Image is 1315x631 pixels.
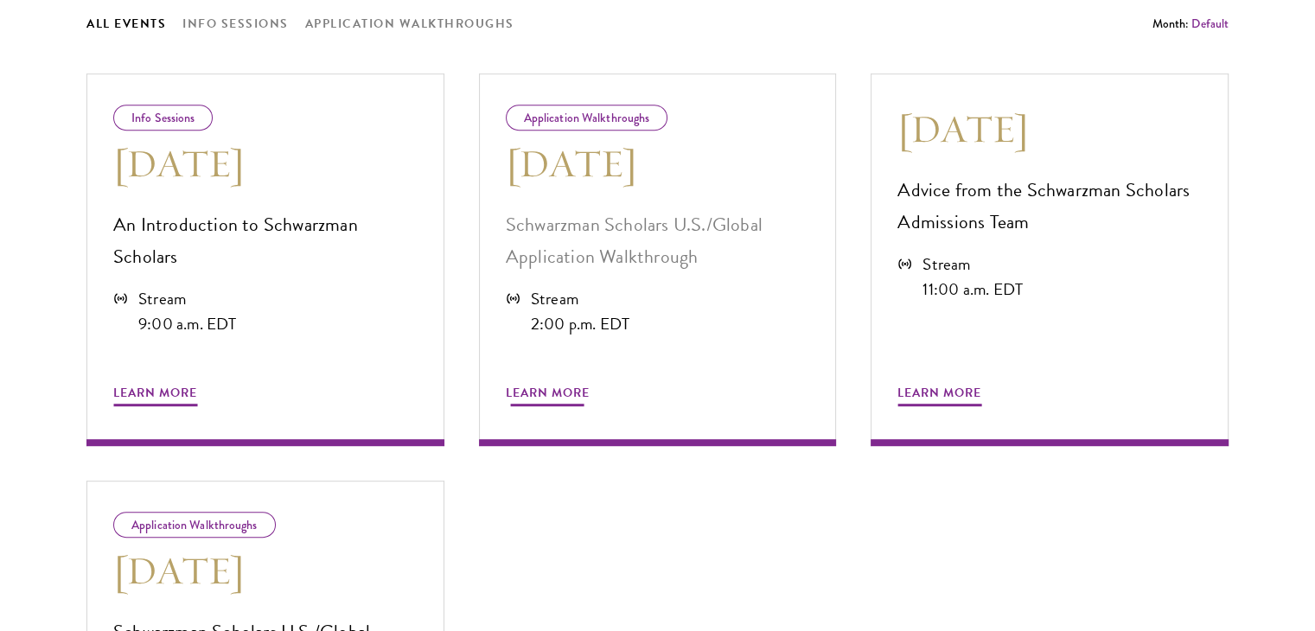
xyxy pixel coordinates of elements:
[113,512,276,538] div: Application Walkthroughs
[1191,15,1229,33] button: Default
[922,252,1023,277] div: Stream
[86,73,444,446] a: Info Sessions [DATE] An Introduction to Schwarzman Scholars Stream 9:00 a.m. EDT Learn More
[479,73,837,446] a: Application Walkthroughs [DATE] Schwarzman Scholars U.S./Global Application Walkthrough Stream 2:...
[506,105,668,131] div: Application Walkthroughs
[1152,15,1189,32] span: Month:
[113,105,213,131] div: Info Sessions
[922,277,1023,302] div: 11:00 a.m. EDT
[531,286,630,311] div: Stream
[531,311,630,336] div: 2:00 p.m. EDT
[113,546,418,595] h3: [DATE]
[506,382,590,409] span: Learn More
[182,13,289,35] button: Info Sessions
[305,13,514,35] button: Application Walkthroughs
[113,382,197,409] span: Learn More
[138,286,237,311] div: Stream
[506,139,810,188] h3: [DATE]
[897,175,1202,239] p: Advice from the Schwarzman Scholars Admissions Team
[897,105,1202,153] h3: [DATE]
[86,13,166,35] button: All Events
[871,73,1229,446] a: [DATE] Advice from the Schwarzman Scholars Admissions Team Stream 11:00 a.m. EDT Learn More
[113,209,418,273] p: An Introduction to Schwarzman Scholars
[506,209,810,273] p: Schwarzman Scholars U.S./Global Application Walkthrough
[897,382,981,409] span: Learn More
[138,311,237,336] div: 9:00 a.m. EDT
[113,139,418,188] h3: [DATE]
